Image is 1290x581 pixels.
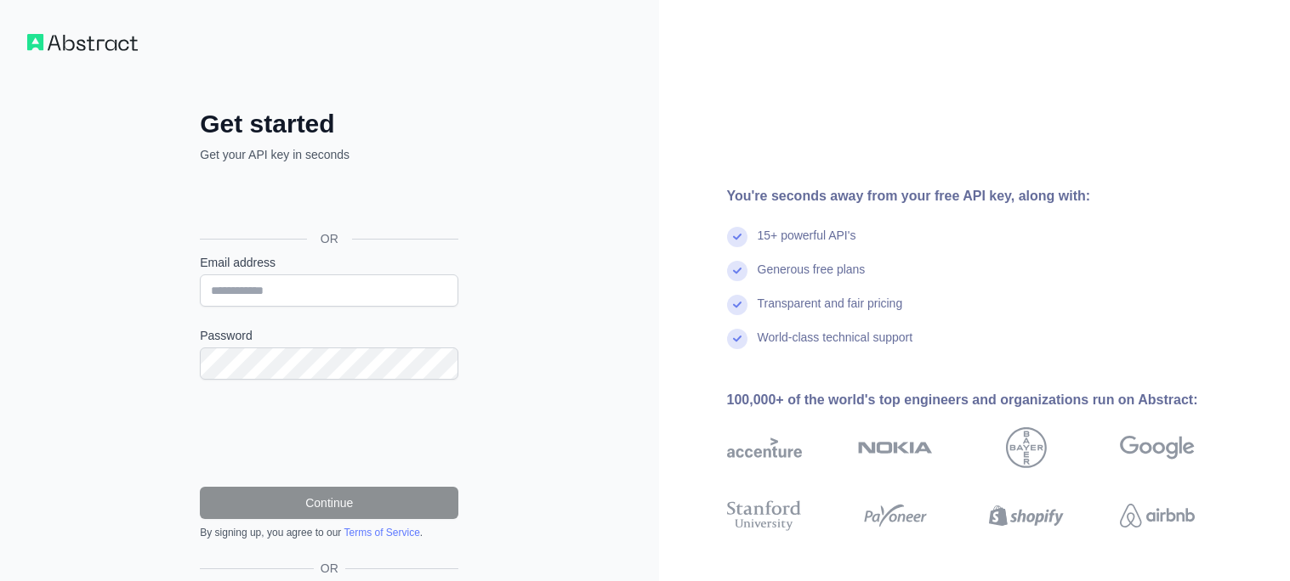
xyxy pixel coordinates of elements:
[200,526,458,539] div: By signing up, you agree to our .
[191,182,463,219] iframe: Sign in with Google Button
[27,34,138,51] img: Workflow
[758,295,903,329] div: Transparent and fair pricing
[727,295,747,315] img: check mark
[727,227,747,247] img: check mark
[200,254,458,271] label: Email address
[727,390,1249,410] div: 100,000+ of the world's top engineers and organizations run on Abstract:
[200,327,458,344] label: Password
[200,109,458,139] h2: Get started
[314,560,345,577] span: OR
[758,227,856,261] div: 15+ powerful API's
[727,261,747,281] img: check mark
[307,230,352,247] span: OR
[989,497,1064,534] img: shopify
[758,329,913,363] div: World-class technical support
[727,427,802,468] img: accenture
[858,427,933,468] img: nokia
[200,146,458,163] p: Get your API key in seconds
[1120,427,1195,468] img: google
[727,329,747,349] img: check mark
[344,527,419,539] a: Terms of Service
[1120,497,1195,534] img: airbnb
[200,400,458,466] iframe: reCAPTCHA
[200,487,458,519] button: Continue
[1006,427,1047,468] img: bayer
[758,261,866,295] div: Generous free plans
[727,186,1249,206] div: You're seconds away from your free API key, along with:
[727,497,802,534] img: stanford university
[858,497,933,534] img: payoneer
